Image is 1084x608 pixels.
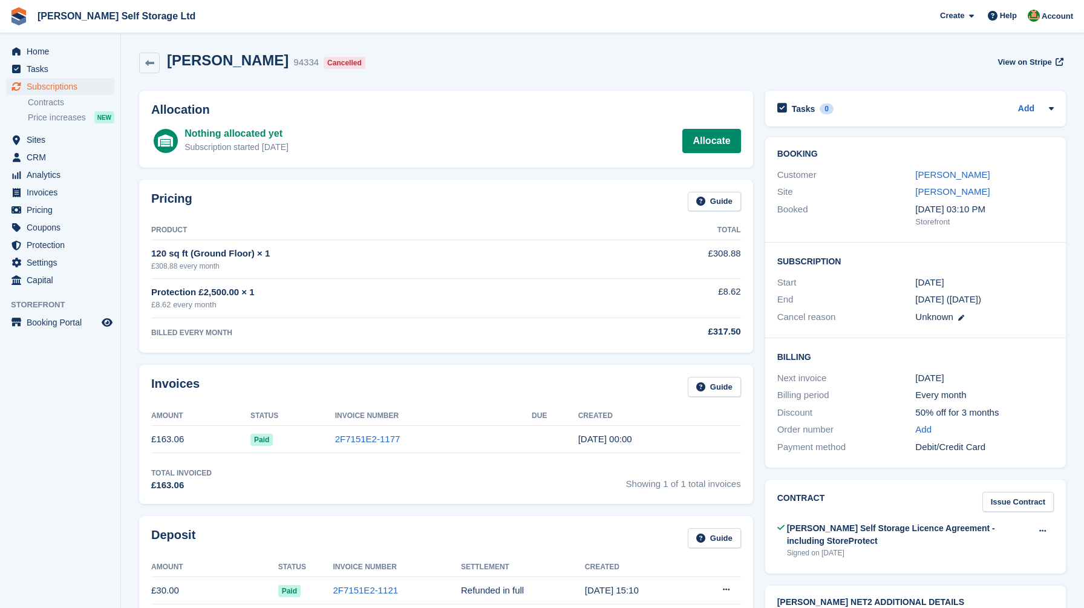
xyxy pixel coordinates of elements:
[915,203,1054,217] div: [DATE] 03:10 PM
[27,184,99,201] span: Invoices
[578,434,632,444] time: 2025-07-21 23:00:44 UTC
[6,60,114,77] a: menu
[28,111,114,124] a: Price increases NEW
[585,585,639,595] time: 2025-07-07 14:10:22 UTC
[613,240,741,278] td: £308.88
[688,377,741,397] a: Guide
[151,377,200,397] h2: Invoices
[915,406,1054,420] div: 50% off for 3 months
[151,479,212,492] div: £163.06
[6,43,114,60] a: menu
[777,598,1054,607] h2: [PERSON_NAME] Net2 Additional Details
[1018,102,1034,116] a: Add
[324,57,365,69] div: Cancelled
[6,314,114,331] a: menu
[250,407,335,426] th: Status
[688,192,741,212] a: Guide
[777,440,916,454] div: Payment method
[777,149,1054,159] h2: Booking
[777,168,916,182] div: Customer
[777,350,1054,362] h2: Billing
[27,149,99,166] span: CRM
[6,272,114,289] a: menu
[335,434,400,444] a: 2F7151E2-1177
[626,468,741,492] span: Showing 1 of 1 total invoices
[787,522,1031,548] div: [PERSON_NAME] Self Storage Licence Agreement - including StoreProtect
[777,492,825,512] h2: Contract
[27,314,99,331] span: Booking Portal
[915,186,990,197] a: [PERSON_NAME]
[578,407,741,426] th: Created
[333,558,461,577] th: Invoice Number
[532,407,578,426] th: Due
[777,255,1054,267] h2: Subscription
[6,201,114,218] a: menu
[915,216,1054,228] div: Storefront
[27,166,99,183] span: Analytics
[777,310,916,324] div: Cancel reason
[461,577,585,604] td: Refunded in full
[151,247,613,261] div: 120 sq ft (Ground Floor) × 1
[777,423,916,437] div: Order number
[293,56,319,70] div: 94334
[982,492,1054,512] a: Issue Contract
[792,103,815,114] h2: Tasks
[27,254,99,271] span: Settings
[6,131,114,148] a: menu
[613,221,741,240] th: Total
[940,10,964,22] span: Create
[915,294,981,304] span: [DATE] ([DATE])
[28,112,86,123] span: Price increases
[250,434,273,446] span: Paid
[151,577,278,604] td: £30.00
[915,423,932,437] a: Add
[151,528,195,548] h2: Deposit
[151,192,192,212] h2: Pricing
[915,276,944,290] time: 2025-07-21 23:00:00 UTC
[151,327,613,338] div: BILLED EVERY MONTH
[777,406,916,420] div: Discount
[787,548,1031,558] div: Signed on [DATE]
[335,407,532,426] th: Invoice Number
[151,103,741,117] h2: Allocation
[613,278,741,318] td: £8.62
[151,426,250,453] td: £163.06
[278,585,301,597] span: Paid
[33,6,200,26] a: [PERSON_NAME] Self Storage Ltd
[777,185,916,199] div: Site
[27,201,99,218] span: Pricing
[151,407,250,426] th: Amount
[682,129,740,153] a: Allocate
[777,293,916,307] div: End
[151,468,212,479] div: Total Invoiced
[6,219,114,236] a: menu
[777,203,916,228] div: Booked
[27,60,99,77] span: Tasks
[777,388,916,402] div: Billing period
[27,219,99,236] span: Coupons
[151,299,613,311] div: £8.62 every month
[997,56,1051,68] span: View on Stripe
[6,254,114,271] a: menu
[151,221,613,240] th: Product
[1000,10,1017,22] span: Help
[27,237,99,253] span: Protection
[11,299,120,311] span: Storefront
[151,286,613,299] div: Protection £2,500.00 × 1
[1042,10,1073,22] span: Account
[6,184,114,201] a: menu
[777,276,916,290] div: Start
[100,315,114,330] a: Preview store
[278,558,333,577] th: Status
[10,7,28,25] img: stora-icon-8386f47178a22dfd0bd8f6a31ec36ba5ce8667c1dd55bd0f319d3a0aa187defe.svg
[915,388,1054,402] div: Every month
[94,111,114,123] div: NEW
[915,440,1054,454] div: Debit/Credit Card
[27,78,99,95] span: Subscriptions
[6,237,114,253] a: menu
[777,371,916,385] div: Next invoice
[27,43,99,60] span: Home
[28,97,114,108] a: Contracts
[820,103,834,114] div: 0
[915,169,990,180] a: [PERSON_NAME]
